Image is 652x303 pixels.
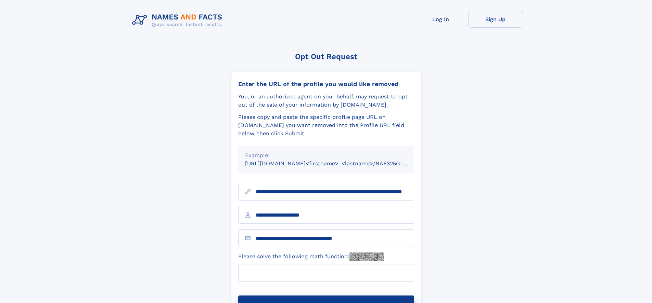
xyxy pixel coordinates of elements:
div: Please copy and paste the specific profile page URL on [DOMAIN_NAME] you want removed into the Pr... [238,113,414,138]
div: You, or an authorized agent on your behalf, may request to opt-out of the sale of your informatio... [238,93,414,109]
div: Opt Out Request [231,52,421,61]
small: [URL][DOMAIN_NAME]<firstname>_<lastname>/NAF325G-xxxxxxxx [245,160,427,167]
img: Logo Names and Facts [129,11,228,29]
a: Log In [413,11,468,28]
div: Enter the URL of the profile you would like removed [238,80,414,88]
div: Example: [245,151,407,160]
a: Sign Up [468,11,523,28]
label: Please solve the following math function: [238,252,384,261]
